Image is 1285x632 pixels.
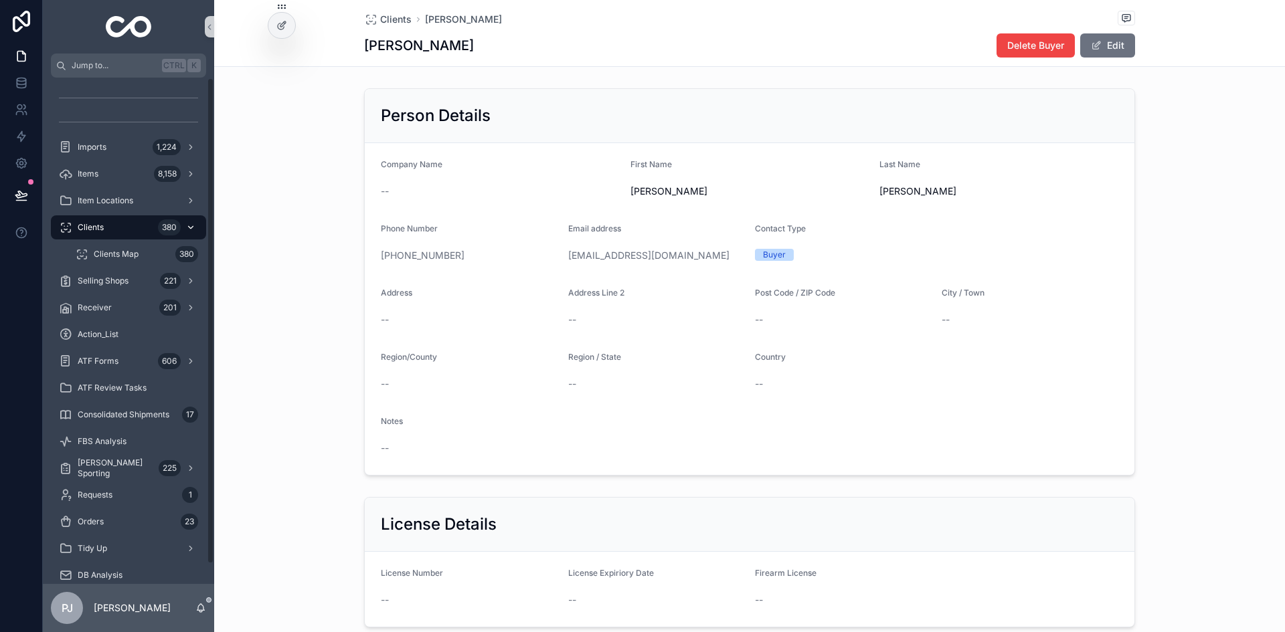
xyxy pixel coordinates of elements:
div: 380 [175,246,198,262]
a: [PERSON_NAME] [425,13,502,26]
span: PJ [62,600,73,616]
a: Item Locations [51,189,206,213]
span: [PERSON_NAME] Sporting [78,457,153,479]
img: App logo [106,16,152,37]
div: 225 [159,460,181,476]
div: 1,224 [153,139,181,155]
span: -- [568,593,576,607]
span: Clients Map [94,249,139,259]
div: 1 [182,487,198,503]
span: -- [381,593,389,607]
span: Address [381,288,412,298]
a: Requests1 [51,483,206,507]
a: Clients [364,13,412,26]
span: -- [568,313,576,326]
span: Consolidated Shipments [78,409,169,420]
span: Last Name [879,159,920,169]
span: Clients [78,222,104,233]
span: K [189,60,199,71]
a: Orders23 [51,510,206,534]
span: -- [755,593,763,607]
span: City / Town [942,288,984,298]
span: Delete Buyer [1007,39,1064,52]
a: Action_List [51,322,206,346]
span: Jump to... [72,60,157,71]
a: [PHONE_NUMBER] [381,249,464,262]
span: License Number [381,568,443,578]
div: 23 [181,514,198,530]
span: Region/County [381,352,437,362]
span: ATF Forms [78,356,118,366]
span: First Name [630,159,672,169]
span: [PERSON_NAME] [879,185,1118,198]
a: [EMAIL_ADDRESS][DOMAIN_NAME] [568,249,730,262]
span: -- [568,377,576,391]
button: Edit [1080,33,1135,58]
span: -- [942,313,950,326]
span: [PERSON_NAME] [630,185,869,198]
span: Selling Shops [78,276,128,286]
span: Email address [568,223,621,233]
h2: Person Details [381,105,491,126]
a: FBS Analysis [51,429,206,453]
span: Post Code / ZIP Code [755,288,835,298]
div: 380 [158,219,181,235]
div: 606 [158,353,181,369]
span: Action_List [78,329,118,340]
span: DB Analysis [78,570,122,581]
span: Country [755,352,786,362]
a: ATF Forms606 [51,349,206,373]
span: Item Locations [78,195,133,206]
span: Imports [78,142,106,152]
span: Region / State [568,352,621,362]
span: -- [755,313,763,326]
span: -- [755,377,763,391]
span: -- [381,185,389,198]
a: [PERSON_NAME] Sporting225 [51,456,206,480]
span: -- [381,377,389,391]
div: 201 [159,300,181,316]
span: Tidy Up [78,543,107,554]
span: Address Line 2 [568,288,624,298]
div: scrollable content [43,78,214,584]
span: Orders [78,516,104,527]
button: Jump to...CtrlK [51,54,206,78]
span: Firearm License [755,568,817,578]
span: Requests [78,490,112,500]
span: ATF Review Tasks [78,383,147,393]
a: Clients380 [51,215,206,239]
span: Notes [381,416,403,426]
span: Contact Type [755,223,806,233]
span: Company Name [381,159,442,169]
p: [PERSON_NAME] [94,601,171,615]
a: Items8,158 [51,162,206,186]
span: License Expiriory Date [568,568,654,578]
span: Phone Number [381,223,438,233]
div: Buyer [763,249,786,261]
span: Receiver [78,302,112,313]
div: 8,158 [154,166,181,182]
a: Consolidated Shipments17 [51,403,206,427]
h2: License Details [381,514,497,535]
a: Imports1,224 [51,135,206,159]
div: 221 [160,273,181,289]
span: Items [78,169,98,179]
a: Tidy Up [51,536,206,560]
span: -- [381,441,389,455]
span: Clients [380,13,412,26]
a: Selling Shops221 [51,269,206,293]
a: Receiver201 [51,296,206,320]
button: Delete Buyer [997,33,1075,58]
a: ATF Review Tasks [51,376,206,400]
a: DB Analysis [51,563,206,587]
div: 17 [182,407,198,423]
h1: [PERSON_NAME] [364,36,474,55]
span: FBS Analysis [78,436,126,447]
span: -- [381,313,389,326]
span: Ctrl [162,59,186,72]
a: Clients Map380 [67,242,206,266]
